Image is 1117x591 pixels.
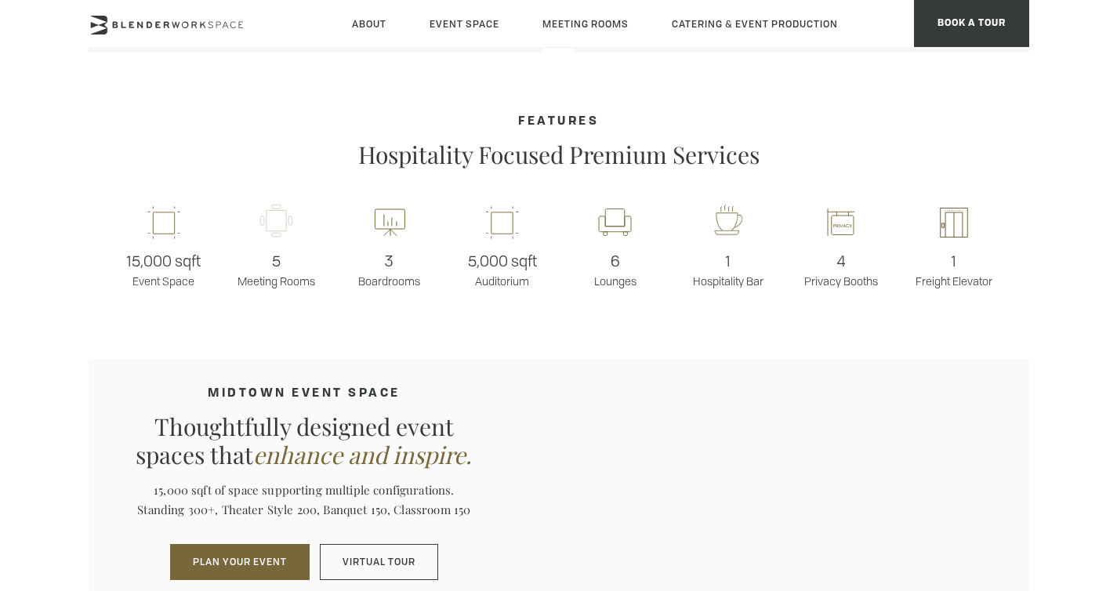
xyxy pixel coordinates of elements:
p: Hospitality Focused Premium Services [285,140,833,169]
button: PLAN YOUR EVENT [170,544,310,580]
span: 3 [333,249,446,274]
p: Lounges [559,249,672,288]
h4: MIDTOWN EVENT SPACE [126,387,483,401]
span: 5,000 sqft [446,249,559,274]
em: enhance and inspire. [253,439,472,470]
span: 1 [672,249,785,274]
span: 4 [785,249,898,274]
p: Freight Elevator [898,249,1010,288]
p: Meeting Rooms [220,249,333,288]
p: Hospitality Bar [672,249,785,288]
span: 6 [559,249,672,274]
p: Boardrooms [333,249,446,288]
span: 1 [898,249,1010,274]
iframe: Chat Widget [835,390,1117,591]
h4: Features [89,115,1029,129]
p: Thoughtfully designed event spaces that [126,412,483,469]
span: 5 [220,249,333,274]
p: Auditorium [446,249,559,288]
p: 15,000 sqft of space supporting multiple configurations. Standing 300+, Theater Style 200, Banque... [126,480,483,520]
span: 15,000 sqft [107,249,220,274]
a: Virtual Tour [320,544,438,580]
img: workspace-nyc-hospitality-icon-2x.png [709,204,748,241]
p: Event Space [107,249,220,288]
p: Privacy Booths [785,249,898,288]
